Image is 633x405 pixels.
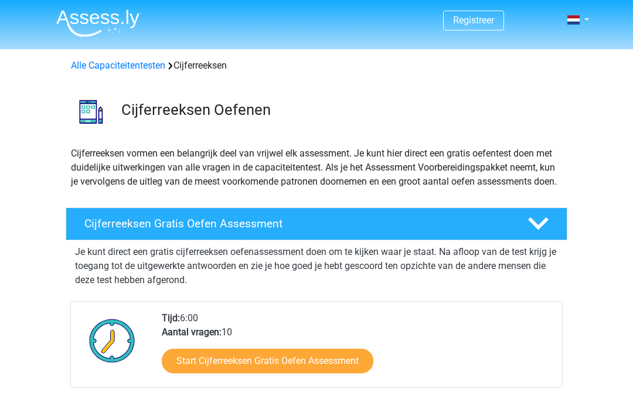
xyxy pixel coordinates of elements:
b: Tijd: [162,312,180,324]
div: Cijferreeksen [66,59,567,73]
a: Cijferreeksen Gratis Oefen Assessment [61,207,572,240]
p: Cijferreeksen vormen een belangrijk deel van vrijwel elk assessment. Je kunt hier direct een grat... [71,147,562,189]
img: Assessly [56,9,139,37]
a: Start Cijferreeksen Gratis Oefen Assessment [162,349,373,373]
img: cijferreeksen [66,87,116,137]
h4: Cijferreeksen Gratis Oefen Assessment [84,217,509,230]
div: 6:00 10 [153,311,561,387]
b: Aantal vragen: [162,326,222,338]
p: Je kunt direct een gratis cijferreeksen oefenassessment doen om te kijken waar je staat. Na afloo... [75,245,558,287]
img: Klok [83,311,142,370]
a: Alle Capaciteitentesten [71,60,165,71]
h3: Cijferreeksen Oefenen [121,101,558,119]
a: Registreer [453,15,494,26]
